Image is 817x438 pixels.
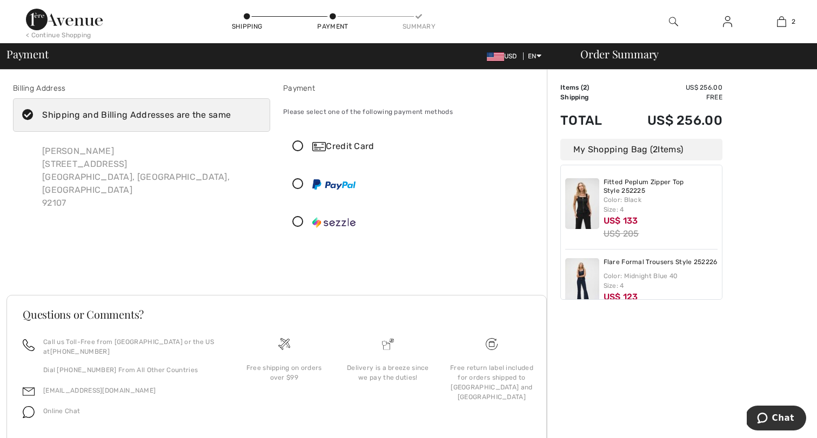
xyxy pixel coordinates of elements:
td: Total [560,102,618,139]
img: Fitted Peplum Zipper Top Style 252225 [565,178,599,229]
img: PayPal [312,179,356,190]
img: My Bag [777,15,786,28]
img: My Info [723,15,732,28]
a: Sign In [714,15,741,29]
a: [PHONE_NUMBER] [50,348,110,355]
img: search the website [669,15,678,28]
div: Credit Card [312,140,533,153]
span: USD [487,52,521,60]
div: Free return label included for orders shipped to [GEOGRAPHIC_DATA] and [GEOGRAPHIC_DATA] [448,363,535,402]
div: Free shipping on orders over $99 [241,363,327,382]
img: Free shipping on orders over $99 [486,338,498,350]
div: < Continue Shopping [26,30,91,40]
div: Summary [403,22,435,31]
span: Online Chat [43,407,80,415]
p: Dial [PHONE_NUMBER] From All Other Countries [43,365,219,375]
div: Color: Black Size: 4 [604,195,718,214]
a: 2 [755,15,808,28]
td: Free [618,92,722,102]
td: US$ 256.00 [618,83,722,92]
div: Payment [317,22,349,31]
div: Shipping and Billing Addresses are the same [42,109,231,122]
div: Please select one of the following payment methods [283,98,540,125]
div: Delivery is a breeze since we pay the duties! [345,363,431,382]
span: 2 [653,144,658,154]
span: EN [528,52,541,60]
div: Billing Address [13,83,270,94]
img: 1ère Avenue [26,9,103,30]
img: US Dollar [487,52,504,61]
img: Credit Card [312,142,326,151]
div: Payment [283,83,540,94]
img: Sezzle [312,217,356,228]
p: Call us Toll-Free from [GEOGRAPHIC_DATA] or the US at [43,337,219,356]
img: Delivery is a breeze since we pay the duties! [382,338,394,350]
img: call [23,339,35,351]
a: [EMAIL_ADDRESS][DOMAIN_NAME] [43,387,156,394]
img: Free shipping on orders over $99 [278,338,290,350]
s: US$ 205 [604,228,639,239]
td: Shipping [560,92,618,102]
span: 2 [583,84,587,91]
div: Shipping [231,22,263,31]
td: Items ( ) [560,83,618,92]
span: US$ 133 [604,215,638,226]
img: email [23,386,35,397]
div: Order Summary [567,49,811,59]
h3: Questions or Comments? [23,309,531,320]
img: Flare Formal Trousers Style 252226 [565,258,599,309]
span: US$ 123 [604,292,638,302]
span: 2 [792,17,795,26]
span: Payment [6,49,48,59]
img: chat [23,406,35,418]
div: [PERSON_NAME] [STREET_ADDRESS] [GEOGRAPHIC_DATA], [GEOGRAPHIC_DATA], [GEOGRAPHIC_DATA] 92107 [34,136,270,218]
td: US$ 256.00 [618,102,722,139]
div: Color: Midnight Blue 40 Size: 4 [604,271,718,291]
iframe: Opens a widget where you can chat to one of our agents [747,406,806,433]
div: My Shopping Bag ( Items) [560,139,722,160]
a: Flare Formal Trousers Style 252226 [604,258,718,267]
a: Fitted Peplum Zipper Top Style 252225 [604,178,718,195]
